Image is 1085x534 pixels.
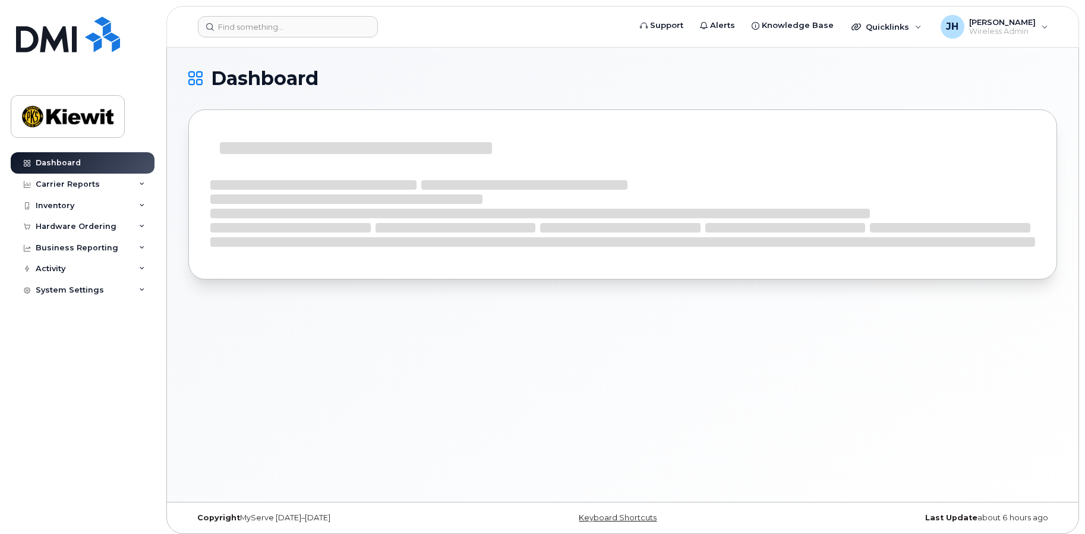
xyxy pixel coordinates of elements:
a: Keyboard Shortcuts [579,513,657,522]
strong: Last Update [925,513,977,522]
strong: Copyright [197,513,240,522]
span: Dashboard [211,70,318,87]
div: MyServe [DATE]–[DATE] [188,513,478,523]
div: about 6 hours ago [768,513,1057,523]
